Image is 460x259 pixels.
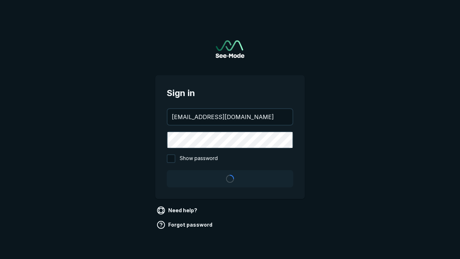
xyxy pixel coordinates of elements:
span: Show password [180,154,218,163]
img: See-Mode Logo [216,40,244,58]
a: Need help? [155,205,200,216]
input: your@email.com [167,109,293,125]
span: Sign in [167,87,293,100]
a: Go to sign in [216,40,244,58]
a: Forgot password [155,219,215,231]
